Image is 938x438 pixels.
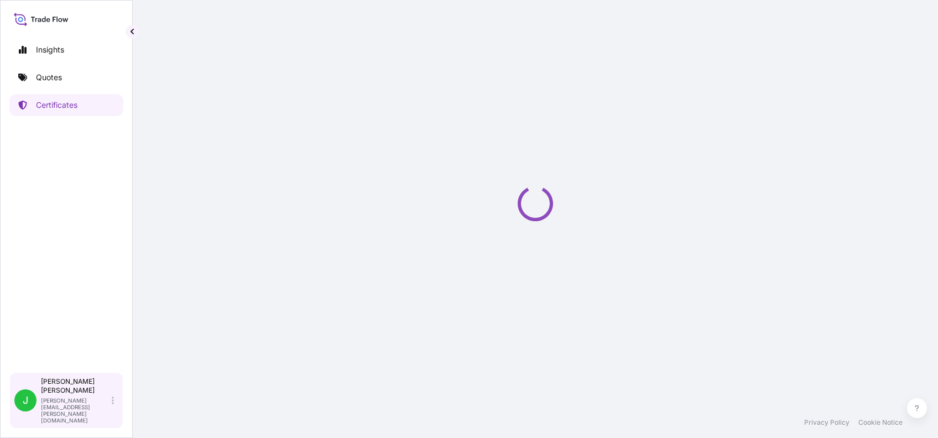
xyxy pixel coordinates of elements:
[41,397,110,424] p: [PERSON_NAME][EMAIL_ADDRESS][PERSON_NAME][DOMAIN_NAME]
[23,395,28,406] span: J
[36,72,62,83] p: Quotes
[804,418,850,427] a: Privacy Policy
[36,44,64,55] p: Insights
[9,39,123,61] a: Insights
[858,418,903,427] a: Cookie Notice
[36,100,77,111] p: Certificates
[41,377,110,395] p: [PERSON_NAME] [PERSON_NAME]
[9,94,123,116] a: Certificates
[9,66,123,88] a: Quotes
